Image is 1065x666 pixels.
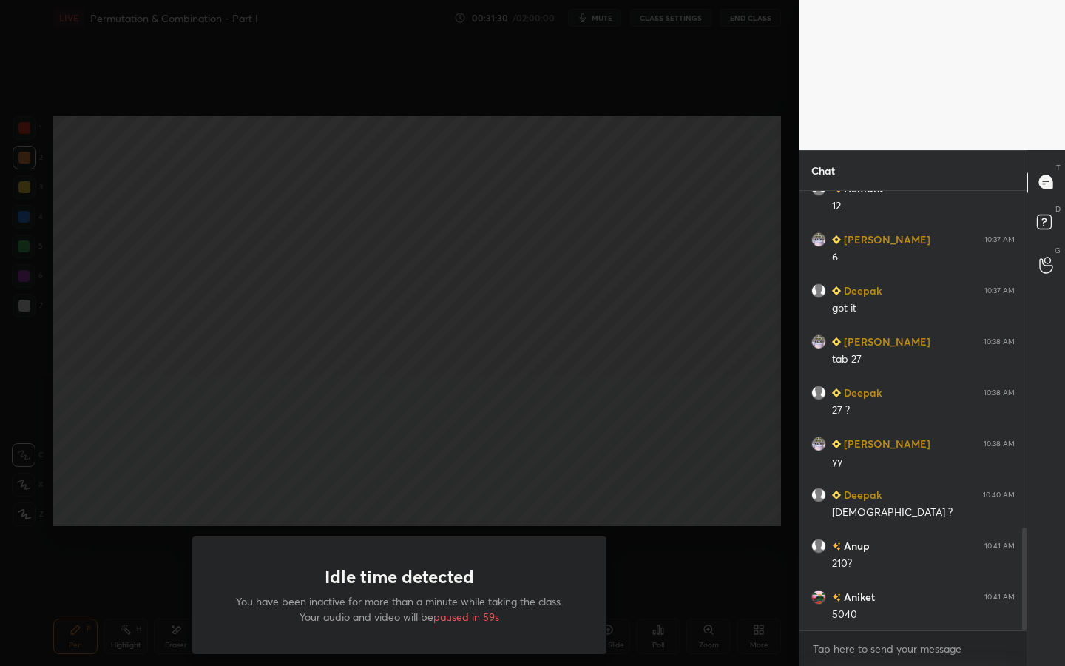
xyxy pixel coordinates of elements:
[1056,162,1061,173] p: T
[832,505,1015,520] div: [DEMOGRAPHIC_DATA] ?
[984,388,1015,397] div: 10:38 AM
[832,608,1015,622] div: 5040
[832,491,841,499] img: Learner_Badge_beginner_1_8b307cf2a0.svg
[325,566,474,588] h1: Idle time detected
[811,589,826,604] img: 3
[984,439,1015,448] div: 10:38 AM
[984,592,1015,601] div: 10:41 AM
[841,385,882,400] h6: Deepak
[984,286,1015,295] div: 10:37 AM
[832,301,1015,316] div: got it
[984,337,1015,346] div: 10:38 AM
[832,542,841,551] img: no-rating-badge.077c3623.svg
[832,352,1015,367] div: tab 27
[841,283,882,298] h6: Deepak
[799,151,847,190] p: Chat
[228,593,571,625] p: You have been inactive for more than a minute while taking the class. Your audio and video will be
[832,593,841,602] img: no-rating-badge.077c3623.svg
[841,232,930,247] h6: [PERSON_NAME]
[433,610,499,624] span: paused in 59s
[841,436,930,451] h6: [PERSON_NAME]
[811,232,826,246] img: dcdcb9c56658435a94dc48fbac89295c.jpg
[983,490,1015,499] div: 10:40 AM
[832,454,1015,469] div: yy
[832,337,841,346] img: Learner_Badge_beginner_1_8b307cf2a0.svg
[832,388,841,397] img: Learner_Badge_beginner_1_8b307cf2a0.svg
[811,538,826,553] img: default.png
[832,440,841,448] img: Learner_Badge_beginner_1_8b307cf2a0.svg
[832,556,1015,571] div: 210?
[811,436,826,451] img: dcdcb9c56658435a94dc48fbac89295c.jpg
[811,385,826,400] img: default.png
[1055,203,1061,215] p: D
[841,538,870,554] h6: Anup
[832,199,1015,214] div: 12
[811,334,826,349] img: dcdcb9c56658435a94dc48fbac89295c.jpg
[799,191,1027,631] div: grid
[811,487,826,502] img: default.png
[832,286,841,295] img: Learner_Badge_beginner_1_8b307cf2a0.svg
[841,487,882,502] h6: Deepak
[984,184,1015,192] div: 10:37 AM
[984,541,1015,550] div: 10:41 AM
[841,589,875,605] h6: Aniket
[811,283,826,297] img: default.png
[832,250,1015,265] div: 6
[984,235,1015,243] div: 10:37 AM
[832,403,1015,418] div: 27 ?
[832,235,841,244] img: Learner_Badge_beginner_1_8b307cf2a0.svg
[832,185,841,193] img: no-rating-badge.077c3623.svg
[841,334,930,349] h6: [PERSON_NAME]
[1055,245,1061,256] p: G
